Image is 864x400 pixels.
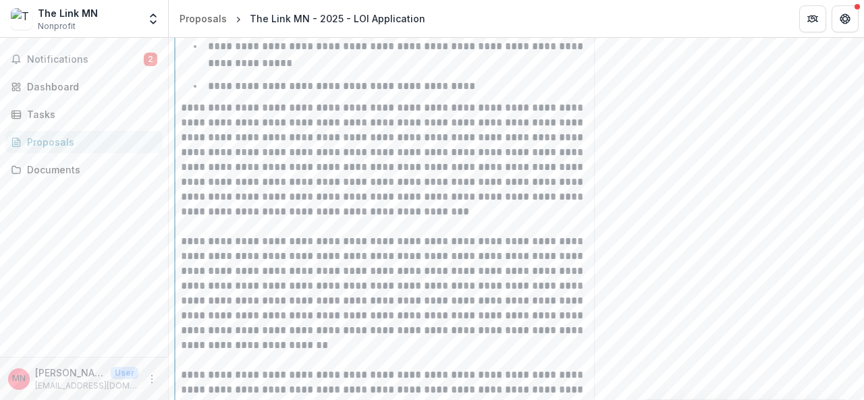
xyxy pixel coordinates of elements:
div: Maggie Nagle [12,374,26,383]
div: The Link MN - 2025 - LOI Application [250,11,425,26]
div: The Link MN [38,6,98,20]
div: Dashboard [27,80,152,94]
button: Notifications2 [5,49,163,70]
button: Open entity switcher [144,5,163,32]
span: 2 [144,53,157,66]
a: Proposals [174,9,232,28]
span: Nonprofit [38,20,76,32]
a: Dashboard [5,76,163,98]
a: Proposals [5,131,163,153]
button: Partners [799,5,826,32]
button: More [144,371,160,387]
button: Get Help [832,5,859,32]
p: [PERSON_NAME] [35,366,105,380]
a: Documents [5,159,163,181]
img: The Link MN [11,8,32,30]
div: Proposals [27,135,152,149]
div: Documents [27,163,152,177]
p: User [111,367,138,379]
a: Tasks [5,103,163,125]
div: Tasks [27,107,152,121]
p: [EMAIL_ADDRESS][DOMAIN_NAME] [35,380,138,392]
span: Notifications [27,54,144,65]
nav: breadcrumb [174,9,431,28]
div: Proposals [180,11,227,26]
